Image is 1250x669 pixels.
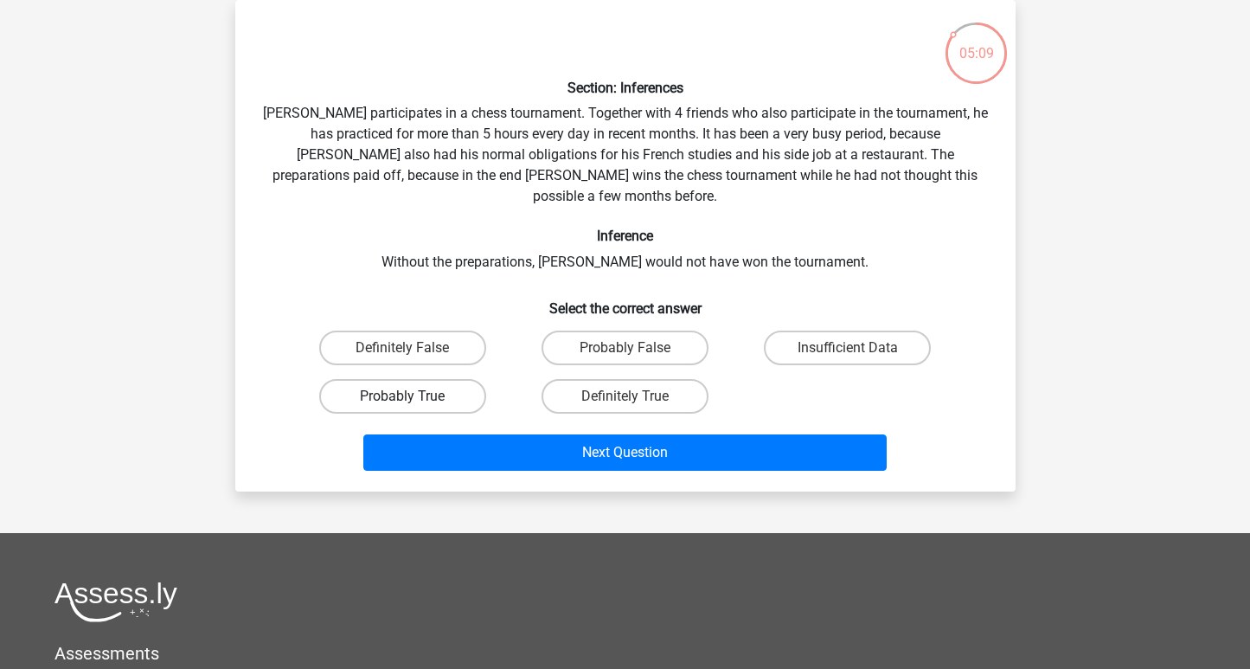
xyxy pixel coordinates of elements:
[542,331,708,365] label: Probably False
[54,643,1196,664] h5: Assessments
[319,331,486,365] label: Definitely False
[542,379,708,414] label: Definitely True
[319,379,486,414] label: Probably True
[263,80,988,96] h6: Section: Inferences
[242,14,1009,478] div: [PERSON_NAME] participates in a chess tournament. Together with 4 friends who also participate in...
[363,434,887,471] button: Next Question
[263,286,988,317] h6: Select the correct answer
[54,582,177,622] img: Assessly logo
[944,21,1009,64] div: 05:09
[764,331,931,365] label: Insufficient Data
[263,228,988,244] h6: Inference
